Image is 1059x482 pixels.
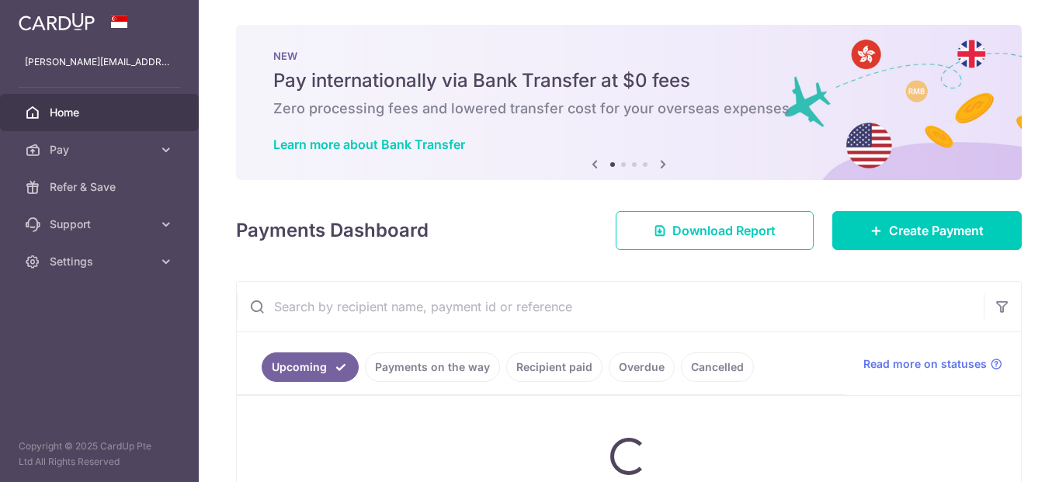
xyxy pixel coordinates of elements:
[863,356,987,372] span: Read more on statuses
[609,352,675,382] a: Overdue
[889,221,984,240] span: Create Payment
[681,352,754,382] a: Cancelled
[365,352,500,382] a: Payments on the way
[616,211,814,250] a: Download Report
[832,211,1022,250] a: Create Payment
[50,105,152,120] span: Home
[50,217,152,232] span: Support
[273,50,984,62] p: NEW
[50,254,152,269] span: Settings
[25,54,174,70] p: [PERSON_NAME][EMAIL_ADDRESS][DOMAIN_NAME]
[273,137,465,152] a: Learn more about Bank Transfer
[863,356,1002,372] a: Read more on statuses
[506,352,602,382] a: Recipient paid
[19,12,95,31] img: CardUp
[262,352,359,382] a: Upcoming
[237,282,984,331] input: Search by recipient name, payment id or reference
[50,142,152,158] span: Pay
[672,221,776,240] span: Download Report
[236,217,429,244] h4: Payments Dashboard
[273,68,984,93] h5: Pay internationally via Bank Transfer at $0 fees
[273,99,984,118] h6: Zero processing fees and lowered transfer cost for your overseas expenses
[236,25,1022,180] img: Bank transfer banner
[50,179,152,195] span: Refer & Save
